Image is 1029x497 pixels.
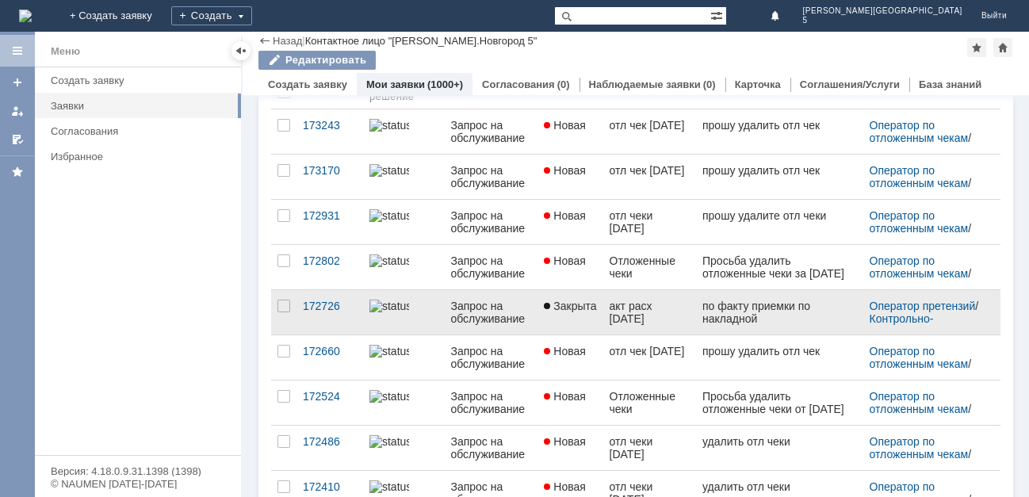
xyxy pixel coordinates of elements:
a: Назад [273,35,302,47]
div: 172410 [303,480,357,493]
span: Новая [544,209,586,222]
a: Новая [537,109,602,154]
a: Новая [537,335,602,380]
div: Запрос на обслуживание [450,164,531,189]
a: statusbar-100 (1).png [363,335,444,380]
img: statusbar-100 (1).png [369,254,409,267]
div: 173243 [303,119,357,132]
a: Новая [537,155,602,199]
span: Новая [544,435,586,448]
div: отл чеки [DATE] [610,435,690,461]
div: отл чек [DATE] [610,164,690,177]
a: Соглашения/Услуги [800,78,900,90]
div: 172486 [303,435,357,448]
a: Новая [537,380,602,425]
span: Новая [544,390,586,403]
a: statusbar-100 (1).png [363,245,444,289]
div: / [870,119,982,144]
div: Согласования [51,125,231,137]
div: Отложенные чеки [610,390,690,415]
span: № Т2-1050 от [DATE] [1,32,113,44]
a: Закрыта [537,290,602,335]
a: Отложенные чеки [603,245,697,289]
img: statusbar-100 (1).png [369,300,409,312]
div: (0) [557,78,570,90]
a: statusbar-100 (1).png [363,380,444,425]
div: Версия: 4.18.0.9.31.1398 (1398) [51,466,225,476]
a: Карточка [735,78,781,90]
a: Запрос на обслуживание [444,155,537,199]
div: отл чеки [DATE] [610,209,690,235]
div: Избранное [51,151,214,162]
a: Новая [537,426,602,470]
div: Запрос на обслуживание [450,209,531,235]
a: statusbar-100 (1).png [363,109,444,154]
a: База знаний [919,78,981,90]
span: Новая [544,480,586,493]
div: Запрос на обслуживание [450,254,531,280]
a: акт расх [DATE] [603,290,697,335]
a: Новая [537,200,602,244]
a: Перейти на домашнюю страницу [19,10,32,22]
a: Заявки [44,94,238,118]
a: Оператор по отложенным чекам [870,254,969,280]
div: (1000+) [427,78,463,90]
div: Запрос на обслуживание [450,390,531,415]
a: Создать заявку [44,68,238,93]
a: Оператор по отложенным чекам [870,435,969,461]
a: отл чек [DATE] [603,109,697,154]
div: (0) [703,78,716,90]
div: Меню [51,42,80,61]
a: statusbar-100 (1).png [363,155,444,199]
a: Оператор по отложенным чекам [870,345,969,370]
div: Создать заявку [51,75,231,86]
a: Мои заявки [5,98,30,124]
span: Закрыта [544,300,596,312]
div: Запрос на обслуживание [450,119,531,144]
img: logo [19,10,32,22]
span: 5 [803,16,962,25]
a: Запрос на обслуживание [444,109,537,154]
a: 172524 [296,380,363,425]
a: Мои заявки [366,78,425,90]
div: 173170 [303,164,357,177]
a: Запрос на обслуживание [444,245,537,289]
a: Оператор по отложенным чекам [870,390,969,415]
a: отл чеки [DATE] [603,200,697,244]
span: [PERSON_NAME][GEOGRAPHIC_DATA] [803,6,962,16]
div: отл чек [DATE] [610,119,690,132]
div: Запрос на обслуживание [450,345,531,370]
a: 173243 [296,109,363,154]
a: отл чек [DATE] [603,335,697,380]
img: statusbar-100 (1).png [369,345,409,357]
div: / [870,390,982,415]
a: 172931 [296,200,363,244]
span: Новая [544,254,586,267]
a: Запрос на обслуживание [444,335,537,380]
div: 172660 [303,345,357,357]
div: / [870,209,982,235]
a: statusbar-100 (1).png [363,200,444,244]
a: Оператор по отложенным чекам [870,119,969,144]
div: 172726 [303,300,357,312]
a: Согласования [482,78,555,90]
a: Запрос на обслуживание [444,426,537,470]
div: © NAUMEN [DATE]-[DATE] [51,479,225,489]
a: отл чек [DATE] [603,155,697,199]
img: statusbar-100 (1).png [369,390,409,403]
a: Отложенные чеки [603,380,697,425]
div: | [302,34,304,46]
div: / [870,435,982,461]
div: Запрос на обслуживание [450,300,531,325]
div: Создать [171,6,252,25]
div: Скрыть меню [231,41,251,60]
a: statusbar-100 (1).png [363,290,444,335]
div: Сделать домашней страницей [993,38,1012,57]
div: Запрос на обслуживание [450,435,531,461]
a: Запрос на обслуживание [444,290,537,335]
span: Новая [544,345,586,357]
a: Мои согласования [5,127,30,152]
a: отл чеки [DATE] [603,426,697,470]
a: 172726 [296,290,363,335]
a: Создать заявку [5,70,30,95]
